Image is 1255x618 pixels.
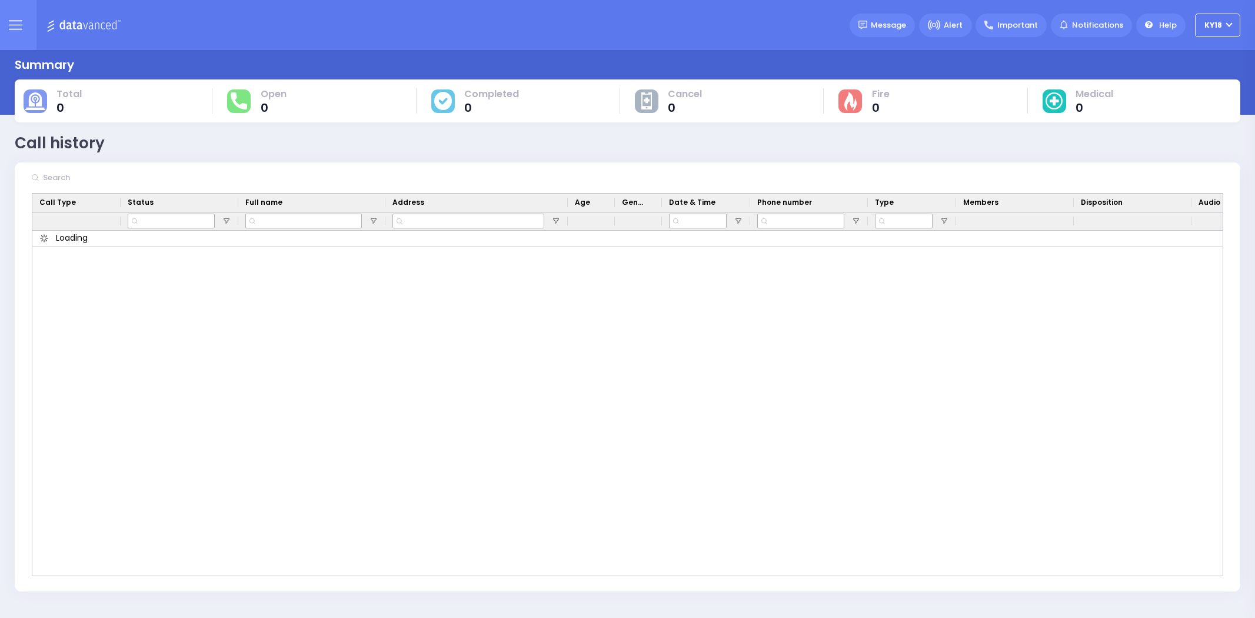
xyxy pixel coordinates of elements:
input: Type Filter Input [875,214,933,228]
img: other-cause.svg [641,92,652,110]
img: fire-cause.svg [844,92,857,111]
span: 0 [464,102,519,114]
span: Important [997,19,1038,31]
span: Completed [464,88,519,100]
button: KY18 [1195,14,1240,37]
input: Phone number Filter Input [757,214,844,228]
span: Notifications [1072,19,1123,31]
input: Search [39,167,216,189]
img: message.svg [858,21,867,29]
img: total-response.svg [231,92,247,109]
div: Summary [15,56,74,74]
span: Status [128,197,154,208]
span: Alert [944,19,963,31]
span: Date & Time [669,197,715,208]
span: Fire [872,88,890,100]
span: 0 [668,102,702,114]
div: Call history [15,132,105,155]
span: Age [575,197,590,208]
button: Open Filter Menu [369,217,378,226]
input: Full name Filter Input [245,214,362,228]
input: Date & Time Filter Input [669,214,727,228]
button: Open Filter Menu [851,217,861,226]
span: Address [392,197,424,208]
span: Help [1159,19,1177,31]
span: Full name [245,197,282,208]
span: Cancel [668,88,702,100]
span: Type [875,197,894,208]
span: 0 [872,102,890,114]
span: Phone number [757,197,812,208]
img: medical-cause.svg [1046,92,1063,110]
span: Open [261,88,287,100]
button: Open Filter Menu [940,217,949,226]
img: cause-cover.svg [434,92,452,109]
span: Disposition [1081,197,1123,208]
span: Medical [1076,88,1113,100]
span: Total [56,88,82,100]
span: Message [871,19,906,31]
span: 0 [56,102,82,114]
img: total-cause.svg [25,92,45,110]
button: Open Filter Menu [551,217,561,226]
span: 0 [1076,102,1113,114]
span: Call Type [39,197,76,208]
span: Loading [56,232,88,244]
button: Open Filter Menu [734,217,743,226]
input: Address Filter Input [392,214,544,228]
span: Audio [1199,197,1220,208]
span: 0 [261,102,287,114]
button: Open Filter Menu [222,217,231,226]
span: Gender [622,197,645,208]
img: Logo [46,18,125,32]
input: Status Filter Input [128,214,215,228]
span: KY18 [1204,20,1222,31]
span: Members [963,197,998,208]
